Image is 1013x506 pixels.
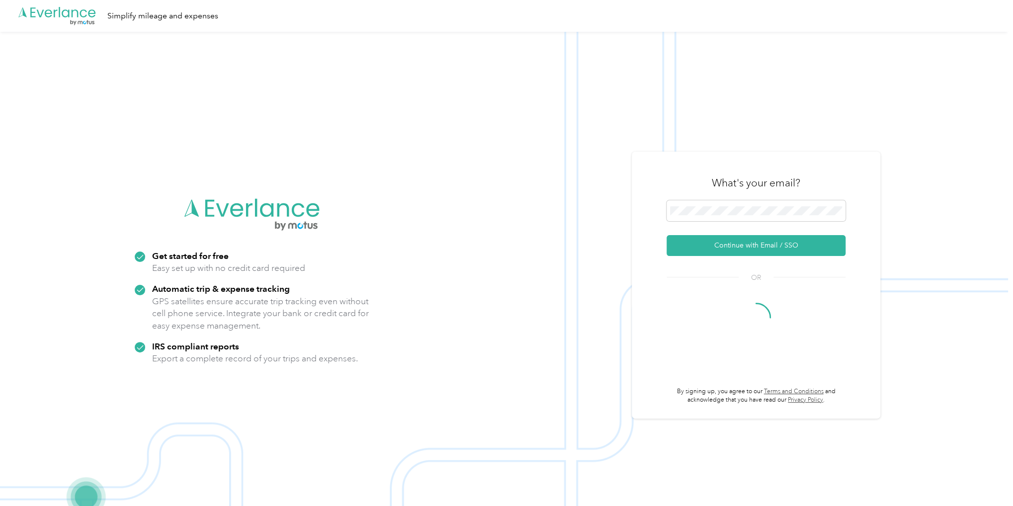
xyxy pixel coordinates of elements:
[152,295,369,332] p: GPS satellites ensure accurate trip tracking even without cell phone service. Integrate your bank...
[152,341,239,351] strong: IRS compliant reports
[152,262,305,274] p: Easy set up with no credit card required
[667,387,845,405] p: By signing up, you agree to our and acknowledge that you have read our .
[152,283,290,294] strong: Automatic trip & expense tracking
[764,388,824,395] a: Terms and Conditions
[152,352,358,365] p: Export a complete record of your trips and expenses.
[739,272,773,283] span: OR
[667,235,845,256] button: Continue with Email / SSO
[712,176,800,190] h3: What's your email?
[152,251,229,261] strong: Get started for free
[107,10,218,22] div: Simplify mileage and expenses
[788,396,823,404] a: Privacy Policy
